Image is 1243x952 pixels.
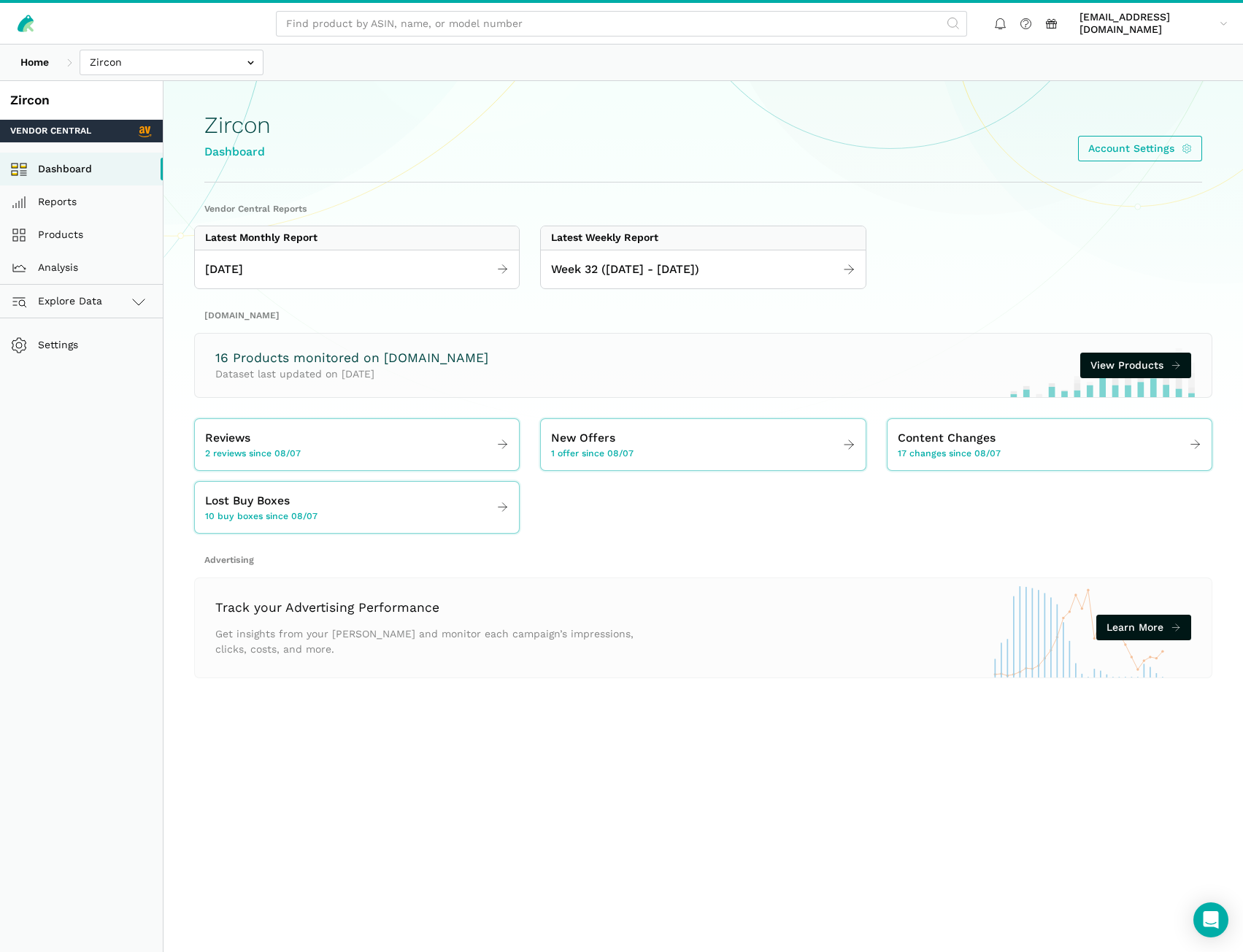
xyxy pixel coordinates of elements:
[205,429,250,448] span: Reviews
[215,599,642,617] h3: Track your Advertising Performance
[195,487,519,528] a: Lost Buy Boxes 10 buy boxes since 08/07
[195,424,519,465] a: Reviews 2 reviews since 08/07
[195,256,519,284] a: [DATE]
[551,429,615,448] span: New Offers
[80,50,263,75] input: Zircon
[205,231,318,245] div: Latest Monthly Report
[205,510,318,523] span: 10 buy boxes since 08/07
[1074,8,1233,39] a: [EMAIL_ADDRESS][DOMAIN_NAME]
[215,626,642,657] p: Get insights from your [PERSON_NAME] and monitor each campaign’s impressions, clicks, costs, and ...
[541,256,865,284] a: Week 32 ([DATE] - [DATE])
[15,293,102,310] span: Explore Data
[1090,358,1163,373] span: View Products
[204,554,1202,567] h2: Advertising
[541,424,865,465] a: New Offers 1 offer since 08/07
[204,310,1202,323] h2: [DOMAIN_NAME]
[10,91,153,110] div: Zircon
[205,261,243,279] span: [DATE]
[204,203,1202,216] h2: Vendor Central Reports
[1107,620,1163,635] span: Learn More
[215,349,488,367] h3: 16 Products monitored on [DOMAIN_NAME]
[551,448,634,461] span: 1 offer since 08/07
[1193,902,1228,937] div: Open Intercom Messenger
[205,492,290,510] span: Lost Buy Boxes
[205,448,301,461] span: 2 reviews since 08/07
[10,50,59,75] a: Home
[551,261,699,279] span: Week 32 ([DATE] - [DATE])
[10,125,91,138] span: Vendor Central
[898,448,1001,461] span: 17 changes since 08/07
[1080,353,1192,378] a: View Products
[551,231,658,245] div: Latest Weekly Report
[276,11,967,37] input: Find product by ASIN, name, or model number
[215,366,488,382] p: Dataset last updated on [DATE]
[888,424,1212,465] a: Content Changes 17 changes since 08/07
[1080,11,1215,37] span: [EMAIL_ADDRESS][DOMAIN_NAME]
[898,429,996,448] span: Content Changes
[204,143,271,161] div: Dashboard
[1096,615,1192,640] a: Learn More
[1078,136,1203,161] a: Account Settings
[204,112,271,138] h1: Zircon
